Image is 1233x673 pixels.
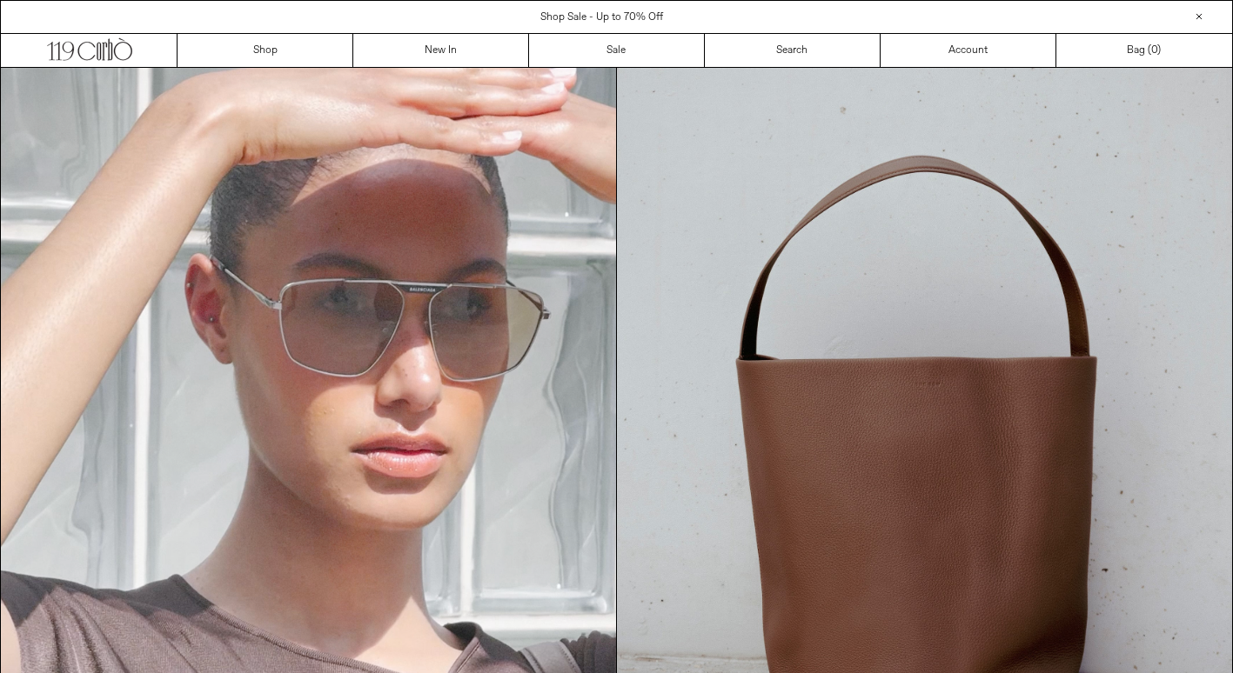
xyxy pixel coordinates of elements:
a: Sale [529,34,705,67]
span: 0 [1151,43,1157,57]
a: Search [705,34,881,67]
a: New In [353,34,529,67]
a: Account [881,34,1056,67]
span: ) [1151,43,1161,58]
a: Shop Sale - Up to 70% Off [540,10,663,24]
a: Shop [178,34,353,67]
a: Bag () [1056,34,1232,67]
